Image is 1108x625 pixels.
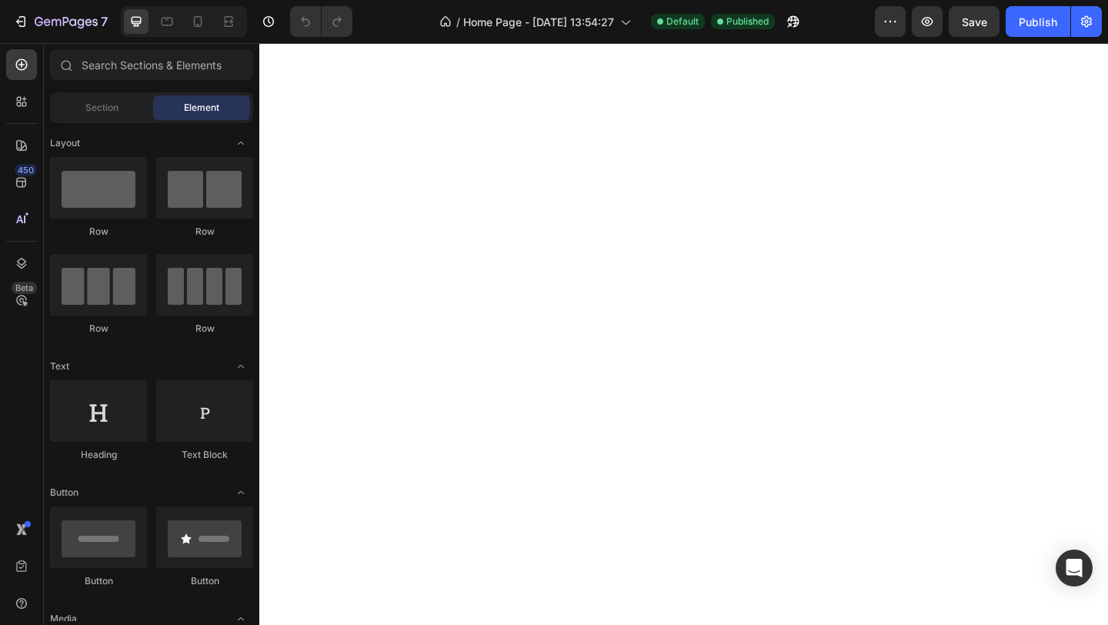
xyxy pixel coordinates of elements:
[949,6,1000,37] button: Save
[50,322,147,336] div: Row
[1006,6,1070,37] button: Publish
[50,49,253,80] input: Search Sections & Elements
[962,15,987,28] span: Save
[156,574,253,588] div: Button
[50,359,69,373] span: Text
[50,136,80,150] span: Layout
[50,448,147,462] div: Heading
[666,15,699,28] span: Default
[15,164,37,176] div: 450
[229,480,253,505] span: Toggle open
[156,225,253,239] div: Row
[1019,14,1057,30] div: Publish
[85,101,118,115] span: Section
[6,6,115,37] button: 7
[259,43,1108,625] iframe: Design area
[229,354,253,379] span: Toggle open
[726,15,769,28] span: Published
[456,14,460,30] span: /
[50,486,78,500] span: Button
[184,101,219,115] span: Element
[50,225,147,239] div: Row
[463,14,614,30] span: Home Page - [DATE] 13:54:27
[156,322,253,336] div: Row
[1056,550,1093,587] div: Open Intercom Messenger
[12,282,37,294] div: Beta
[50,574,147,588] div: Button
[156,448,253,462] div: Text Block
[101,12,108,31] p: 7
[229,131,253,155] span: Toggle open
[290,6,352,37] div: Undo/Redo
